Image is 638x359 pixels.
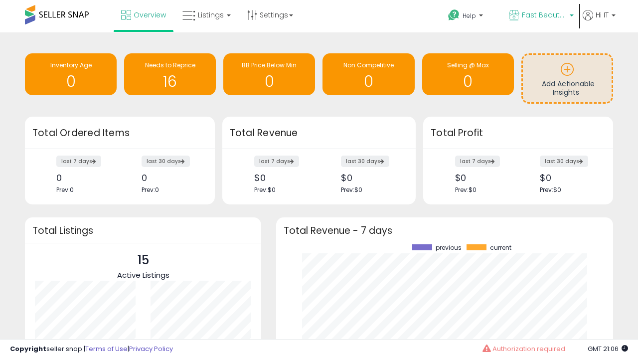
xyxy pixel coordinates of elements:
span: Prev: $0 [455,185,477,194]
a: BB Price Below Min 0 [223,53,315,95]
span: Prev: 0 [142,185,159,194]
a: Help [440,1,500,32]
p: 15 [117,251,169,270]
i: Get Help [448,9,460,21]
h1: 0 [327,73,409,90]
h1: 0 [228,73,310,90]
strong: Copyright [10,344,46,354]
h1: 0 [30,73,112,90]
span: previous [436,244,462,251]
label: last 30 days [142,156,190,167]
span: Prev: $0 [254,185,276,194]
span: BB Price Below Min [242,61,297,69]
span: Selling @ Max [447,61,489,69]
span: Needs to Reprice [145,61,195,69]
span: current [490,244,511,251]
h3: Total Revenue [230,126,408,140]
span: Overview [134,10,166,20]
div: 0 [56,173,112,183]
span: Prev: $0 [341,185,362,194]
h3: Total Listings [32,227,254,234]
span: Fast Beauty ([GEOGRAPHIC_DATA]) [522,10,567,20]
span: 2025-08-11 21:06 GMT [588,344,628,354]
h1: 0 [427,73,509,90]
a: Inventory Age 0 [25,53,117,95]
h3: Total Profit [431,126,606,140]
div: $0 [455,173,511,183]
span: Active Listings [117,270,169,280]
span: Prev: $0 [540,185,561,194]
div: $0 [540,173,596,183]
span: Hi IT [596,10,609,20]
a: Non Competitive 0 [322,53,414,95]
span: Prev: 0 [56,185,74,194]
a: Terms of Use [85,344,128,354]
label: last 30 days [540,156,588,167]
label: last 7 days [254,156,299,167]
a: Privacy Policy [129,344,173,354]
div: seller snap | | [10,345,173,354]
h1: 16 [129,73,211,90]
label: last 30 days [341,156,389,167]
div: $0 [254,173,312,183]
label: last 7 days [56,156,101,167]
a: Add Actionable Insights [523,55,612,102]
div: $0 [341,173,398,183]
span: Help [463,11,476,20]
span: Add Actionable Insights [542,79,595,98]
div: 0 [142,173,197,183]
h3: Total Revenue - 7 days [284,227,606,234]
label: last 7 days [455,156,500,167]
h3: Total Ordered Items [32,126,207,140]
a: Needs to Reprice 16 [124,53,216,95]
span: Inventory Age [50,61,92,69]
a: Hi IT [583,10,616,32]
span: Non Competitive [343,61,394,69]
a: Selling @ Max 0 [422,53,514,95]
span: Listings [198,10,224,20]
